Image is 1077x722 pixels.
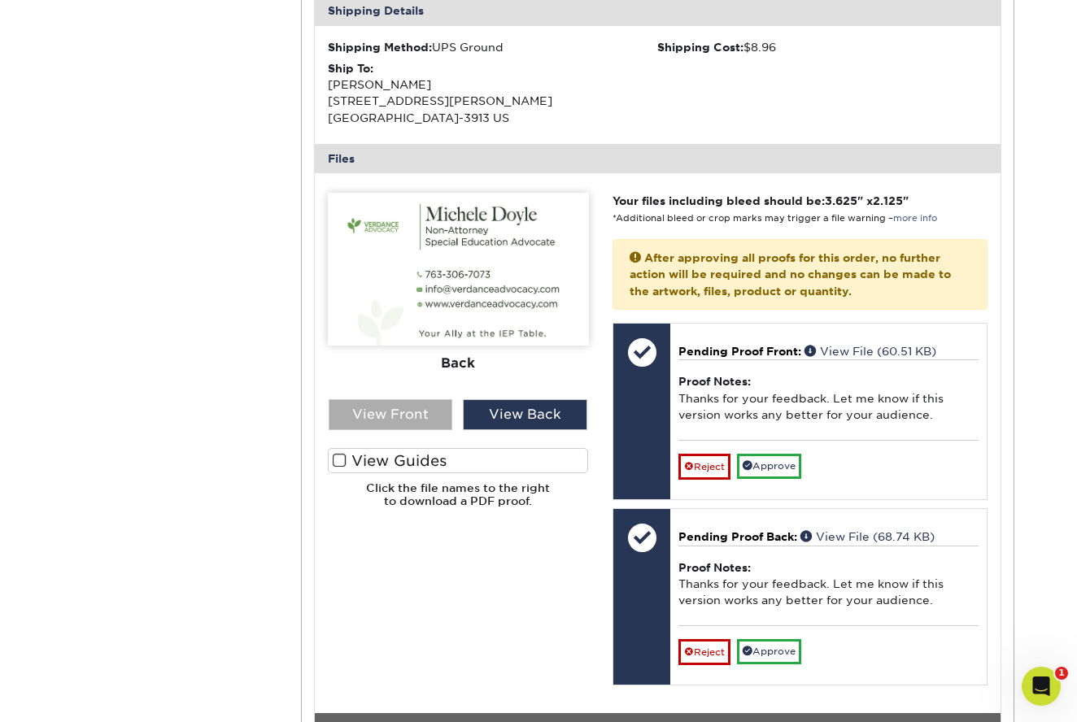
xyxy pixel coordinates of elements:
small: *Additional bleed or crop marks may trigger a file warning – [613,213,937,224]
a: View File (68.74 KB) [800,530,935,543]
strong: Proof Notes: [678,375,751,388]
strong: Shipping Cost: [657,41,743,54]
a: Reject [678,454,730,480]
div: Thanks for your feedback. Let me know if this version works any better for your audience. [678,359,979,440]
strong: After approving all proofs for this order, no further action will be required and no changes can ... [630,251,951,298]
span: 2.125 [873,194,903,207]
div: View Back [463,399,587,430]
div: Thanks for your feedback. Let me know if this version works any better for your audience. [678,546,979,626]
div: View Front [329,399,453,430]
a: View File (60.51 KB) [804,345,936,358]
strong: Ship To: [328,62,373,75]
a: Reject [678,639,730,665]
div: Files [315,144,1001,173]
strong: Proof Notes: [678,561,751,574]
div: $8.96 [657,39,988,55]
a: Approve [737,639,801,664]
strong: Your files including bleed should be: " x " [613,194,909,207]
a: Approve [737,454,801,479]
iframe: Intercom live chat [1022,667,1061,706]
div: Back [328,346,589,381]
div: [PERSON_NAME] [STREET_ADDRESS][PERSON_NAME] [GEOGRAPHIC_DATA]-3913 US [328,60,658,127]
label: View Guides [328,448,589,473]
h6: Click the file names to the right to download a PDF proof. [328,481,589,521]
span: 3.625 [825,194,857,207]
span: Pending Proof Front: [678,345,801,358]
span: 1 [1055,667,1068,680]
a: more info [893,213,937,224]
div: UPS Ground [328,39,658,55]
span: Pending Proof Back: [678,530,797,543]
strong: Shipping Method: [328,41,432,54]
